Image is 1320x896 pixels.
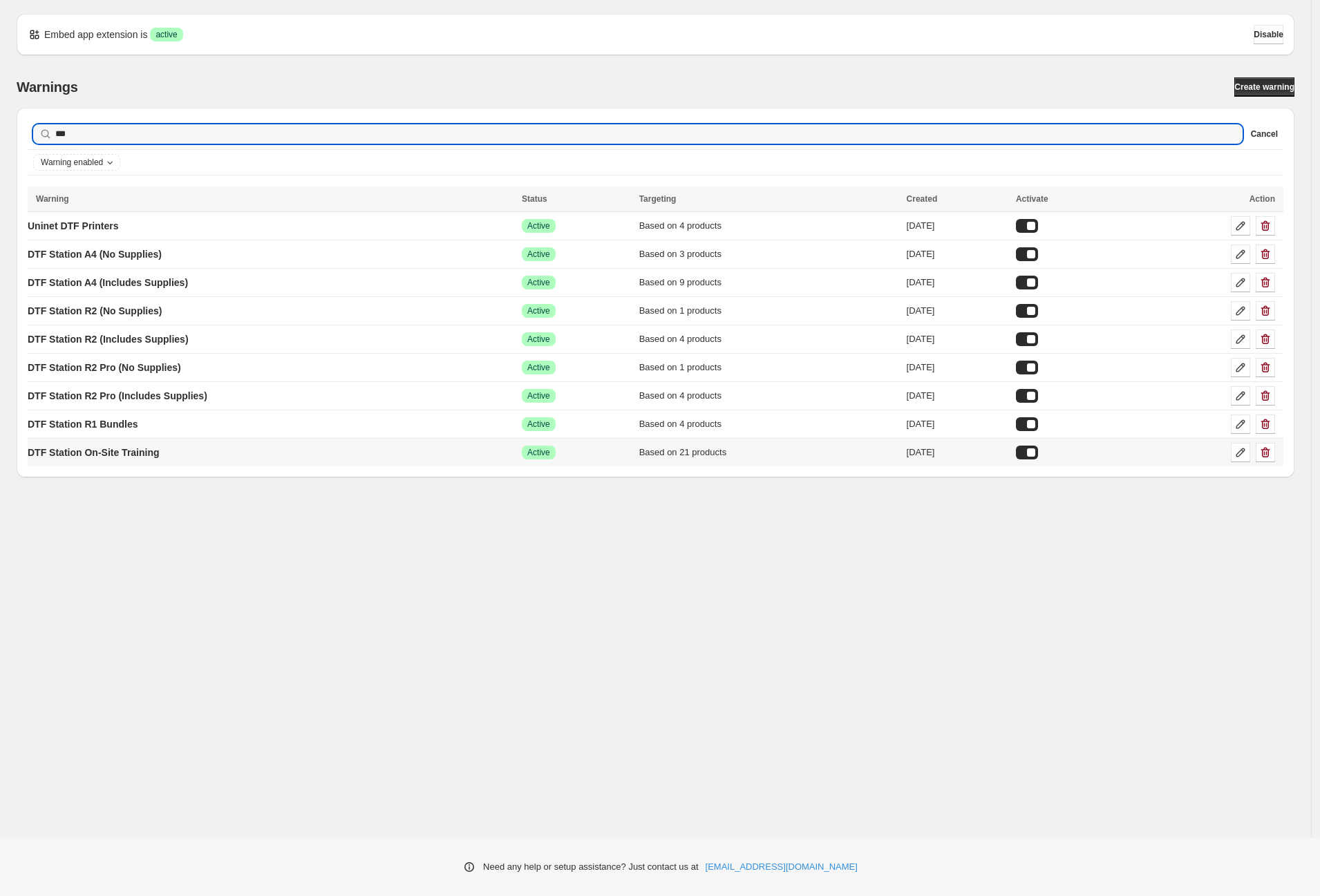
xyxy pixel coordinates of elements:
[34,155,120,170] button: Warning enabled
[28,271,188,294] a: DTF Station A4 (Includes Supplies)
[907,417,1008,431] div: [DATE]
[41,157,103,168] span: Warning enabled
[907,389,1008,403] div: [DATE]
[639,304,898,318] div: Based on 1 products
[28,300,162,322] a: DTF Station R2 (No Supplies)
[639,219,898,233] div: Based on 4 products
[28,276,188,289] p: DTF Station A4 (Includes Supplies)
[527,419,550,430] span: Active
[28,446,160,459] p: DTF Station On-Site Training
[527,305,550,316] span: Active
[907,446,1008,459] div: [DATE]
[28,389,207,403] p: DTF Station R2 Pro (Includes Supplies)
[1250,194,1275,204] span: Action
[17,79,78,95] h2: Warnings
[28,332,189,346] p: DTF Station R2 (Includes Supplies)
[639,247,898,261] div: Based on 3 products
[907,361,1008,374] div: [DATE]
[28,413,138,435] a: DTF Station R1 Bundles
[639,389,898,403] div: Based on 4 products
[527,277,550,288] span: Active
[1251,126,1278,142] button: Cancel
[527,334,550,345] span: Active
[907,219,1008,233] div: [DATE]
[639,361,898,374] div: Based on 1 products
[639,194,677,204] span: Targeting
[639,446,898,459] div: Based on 21 products
[1254,25,1283,44] button: Disable
[28,304,162,318] p: DTF Station R2 (No Supplies)
[1254,29,1283,40] span: Disable
[522,194,547,204] span: Status
[1251,128,1278,140] span: Cancel
[1234,82,1294,93] span: Create warning
[28,247,162,261] p: DTF Station A4 (No Supplies)
[527,390,550,401] span: Active
[155,29,177,40] span: active
[36,194,69,204] span: Warning
[28,243,162,265] a: DTF Station A4 (No Supplies)
[44,28,147,41] p: Embed app extension is
[1016,194,1048,204] span: Activate
[28,417,138,431] p: DTF Station R1 Bundles
[527,447,550,458] span: Active
[28,328,189,350] a: DTF Station R2 (Includes Supplies)
[639,332,898,346] div: Based on 4 products
[28,441,160,464] a: DTF Station On-Site Training
[907,194,938,204] span: Created
[639,417,898,431] div: Based on 4 products
[907,332,1008,346] div: [DATE]
[706,860,858,874] a: [EMAIL_ADDRESS][DOMAIN_NAME]
[907,247,1008,261] div: [DATE]
[527,249,550,260] span: Active
[527,362,550,373] span: Active
[28,356,181,379] a: DTF Station R2 Pro (No Supplies)
[1234,77,1294,97] a: Create warning
[527,220,550,231] span: Active
[639,276,898,289] div: Based on 9 products
[28,215,118,237] a: Uninet DTF Printers
[28,219,118,233] p: Uninet DTF Printers
[28,361,181,374] p: DTF Station R2 Pro (No Supplies)
[907,276,1008,289] div: [DATE]
[907,304,1008,318] div: [DATE]
[28,385,207,407] a: DTF Station R2 Pro (Includes Supplies)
